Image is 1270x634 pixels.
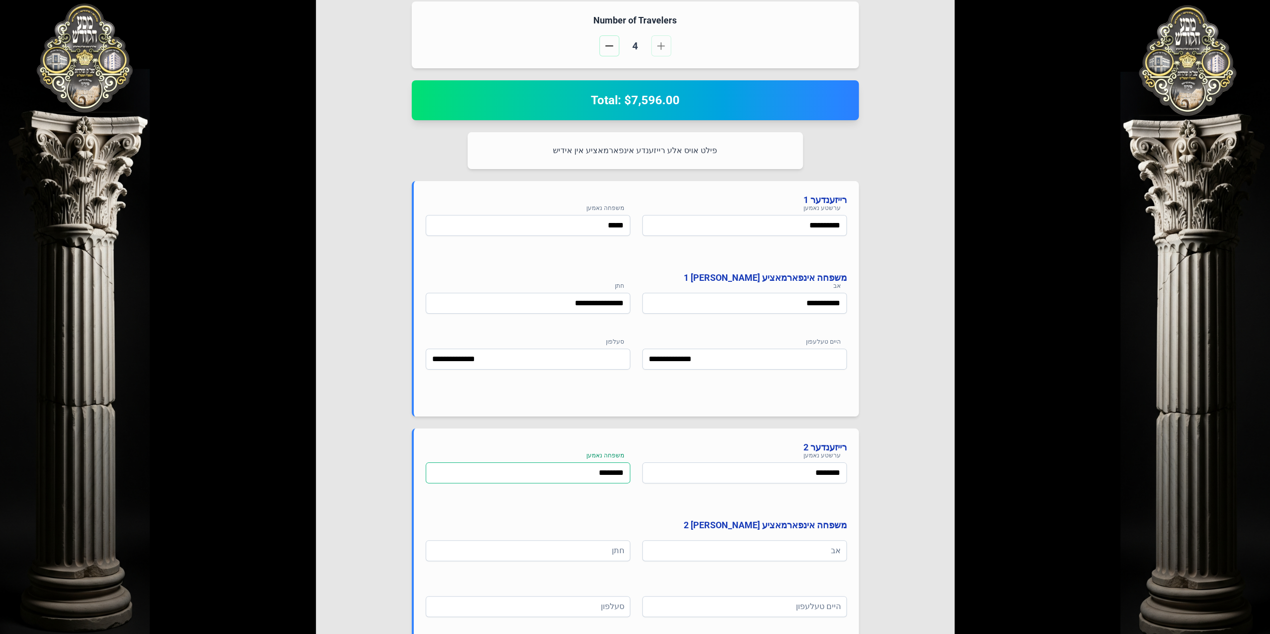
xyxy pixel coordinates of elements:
h4: משפחה אינפארמאציע [PERSON_NAME] 2 [426,518,847,532]
h4: Number of Travelers [424,13,847,27]
p: פילט אויס אלע רייזענדע אינפארמאציע אין אידיש [480,144,791,157]
h4: משפחה אינפארמאציע [PERSON_NAME] 1 [426,271,847,285]
h4: רייזענדער 2 [426,440,847,454]
h2: Total: $7,596.00 [424,92,847,108]
span: 4 [623,39,647,53]
h4: רייזענדער 1 [426,193,847,207]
